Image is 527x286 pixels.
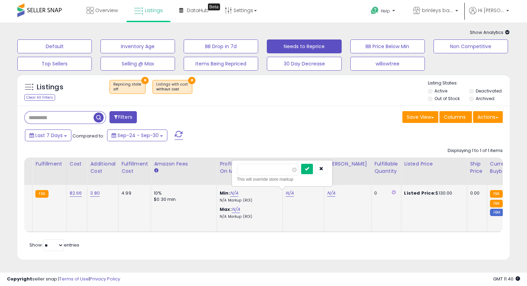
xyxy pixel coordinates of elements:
button: willowtree [350,57,425,71]
small: FBA [35,190,48,198]
a: N/A [230,190,238,197]
div: without cost [156,87,188,92]
small: FBA [490,190,503,198]
button: Top Sellers [17,57,92,71]
button: × [141,77,149,84]
div: Profit [PERSON_NAME] on Min/Max [220,160,280,175]
th: The percentage added to the cost of goods (COGS) that forms the calculator for Min & Max prices. [217,158,283,185]
button: Selling @ Max [100,57,175,71]
button: Save View [402,111,438,123]
b: Max: [220,206,232,213]
div: $130.00 [404,190,462,196]
p: Listing States: [428,80,510,87]
span: DataHub [187,7,209,14]
b: Listed Price: [404,190,436,196]
a: N/A [286,190,294,197]
span: Show: entries [29,242,79,248]
button: Non Competitive [433,39,508,53]
span: Compared to: [72,133,104,139]
small: Amazon Fees. [154,168,158,174]
button: Sep-24 - Sep-30 [107,129,167,141]
span: Listings [145,7,163,14]
div: Fulfillable Quantity [374,160,398,175]
div: 4.99 [121,190,146,196]
small: FBM [490,209,503,216]
p: N/A Markup (ROI) [220,214,277,219]
strong: Copyright [7,276,32,282]
div: seller snap | | [7,276,120,283]
span: Repricing state : [113,82,142,92]
div: Additional Cost [90,160,115,175]
span: Last 7 Days [35,132,63,139]
span: Help [381,8,390,14]
a: Privacy Policy [90,276,120,282]
button: Items Being Repriced [184,57,258,71]
div: Fulfillment Cost [121,160,148,175]
div: 10% [154,190,211,196]
div: off [113,87,142,92]
div: Current Buybox Price [490,160,526,175]
span: Overview [95,7,118,14]
div: Fulfillment [35,160,63,168]
button: × [188,77,195,84]
div: [PERSON_NAME] [327,160,368,168]
a: N/A [327,190,335,197]
div: 0 [374,190,396,196]
div: Displaying 1 to 1 of 1 items [448,148,503,154]
small: FBA [490,200,503,207]
span: brinleys bargains [422,7,453,14]
div: 0.00 [470,190,481,196]
button: Default [17,39,92,53]
span: Show Analytics [470,29,510,36]
div: Listed Price [404,160,464,168]
div: Amazon Fees [154,160,214,168]
span: Sep-24 - Sep-30 [117,132,159,139]
span: Hi [PERSON_NAME] [478,7,504,14]
button: 30 Day Decrease [267,57,341,71]
button: Inventory Age [100,39,175,53]
div: $0.30 min [154,196,211,203]
button: BB Price Below Min [350,39,425,53]
a: Hi [PERSON_NAME] [469,7,509,23]
label: Deactivated [475,88,501,94]
button: Filters [109,111,137,123]
label: Archived [475,96,494,101]
a: Terms of Use [59,276,89,282]
label: Out of Stock [434,96,460,101]
a: N/A [232,206,240,213]
button: Columns [439,111,472,123]
span: Columns [444,114,466,120]
p: N/A Markup (ROI) [220,198,277,203]
span: Listings with cost : [156,82,188,92]
button: Actions [473,111,503,123]
a: 82.66 [70,190,82,197]
span: 2025-10-8 11:40 GMT [493,276,520,282]
button: BB Drop in 7d [184,39,258,53]
div: Tooltip anchor [208,3,220,10]
div: Cost [70,160,85,168]
h5: Listings [37,82,63,92]
button: Last 7 Days [25,129,71,141]
a: Help [365,1,402,23]
b: Min: [220,190,230,196]
div: This will override store markup [237,176,327,183]
a: 3.80 [90,190,100,197]
label: Active [434,88,447,94]
i: Get Help [370,6,379,15]
button: Needs to Reprice [267,39,341,53]
div: Ship Price [470,160,484,175]
div: Clear All Filters [24,94,55,101]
